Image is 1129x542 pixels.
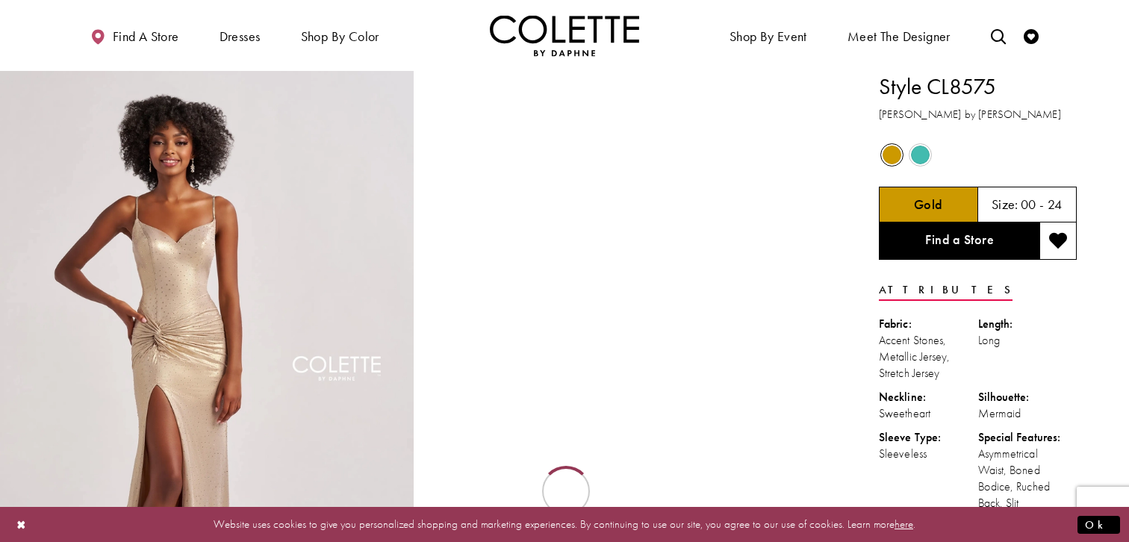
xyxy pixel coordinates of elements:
[879,71,1077,102] h1: Style CL8575
[879,389,978,405] div: Neckline:
[301,29,379,44] span: Shop by color
[992,196,1018,213] span: Size:
[978,429,1077,446] div: Special Features:
[879,222,1039,260] a: Find a Store
[879,405,978,422] div: Sweetheart
[879,141,1077,169] div: Product color controls state depends on size chosen
[220,29,261,44] span: Dresses
[879,446,978,462] div: Sleeveless
[1039,222,1077,260] button: Add to wishlist
[1021,197,1063,212] h5: 00 - 24
[726,15,811,56] span: Shop By Event
[847,29,951,44] span: Meet the designer
[490,15,639,56] a: Visit Home Page
[844,15,954,56] a: Meet the designer
[978,389,1077,405] div: Silhouette:
[490,15,639,56] img: Colette by Daphne
[907,142,933,168] div: Turquoise
[108,514,1021,535] p: Website uses cookies to give you personalized shopping and marketing experiences. By continuing t...
[895,517,913,532] a: here
[879,316,978,332] div: Fabric:
[1077,515,1120,534] button: Submit Dialog
[987,15,1010,56] a: Toggle search
[1020,15,1042,56] a: Check Wishlist
[978,405,1077,422] div: Mermaid
[978,332,1077,349] div: Long
[216,15,264,56] span: Dresses
[879,279,1013,301] a: Attributes
[879,429,978,446] div: Sleeve Type:
[421,71,835,278] video: Style CL8575 Colette by Daphne #1 autoplay loop mute video
[113,29,179,44] span: Find a store
[87,15,182,56] a: Find a store
[978,316,1077,332] div: Length:
[879,142,905,168] div: Gold
[978,446,1077,511] div: Asymmetrical Waist, Boned Bodice, Ruched Back, Slit
[879,106,1077,123] h3: [PERSON_NAME] by [PERSON_NAME]
[9,511,34,538] button: Close Dialog
[914,197,943,212] h5: Chosen color
[730,29,807,44] span: Shop By Event
[297,15,383,56] span: Shop by color
[879,332,978,381] div: Accent Stones, Metallic Jersey, Stretch Jersey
